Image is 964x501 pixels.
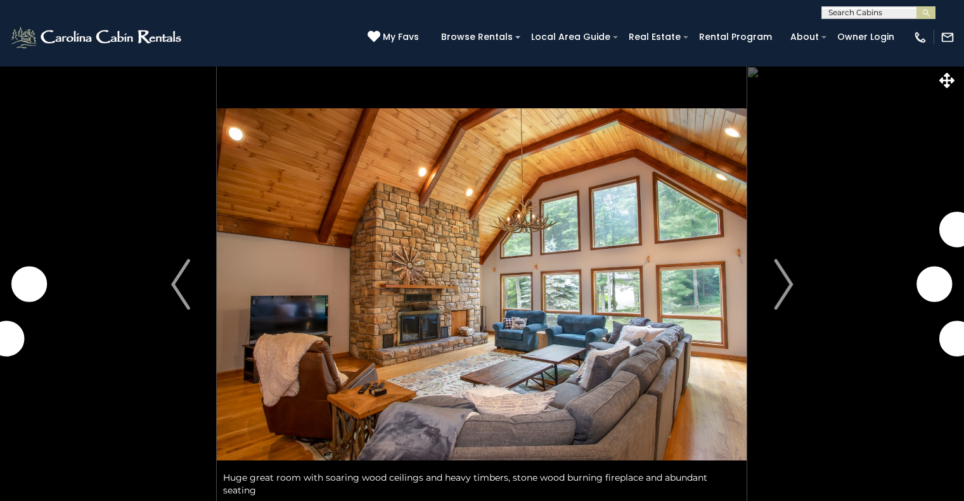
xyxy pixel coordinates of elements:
a: Browse Rentals [435,27,519,47]
a: Rental Program [693,27,778,47]
a: About [784,27,825,47]
img: arrow [774,259,793,310]
img: arrow [171,259,190,310]
a: Local Area Guide [525,27,617,47]
img: mail-regular-white.png [941,30,954,44]
a: My Favs [368,30,422,44]
a: Real Estate [622,27,687,47]
img: White-1-2.png [10,25,185,50]
img: phone-regular-white.png [913,30,927,44]
span: My Favs [383,30,419,44]
a: Owner Login [831,27,901,47]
